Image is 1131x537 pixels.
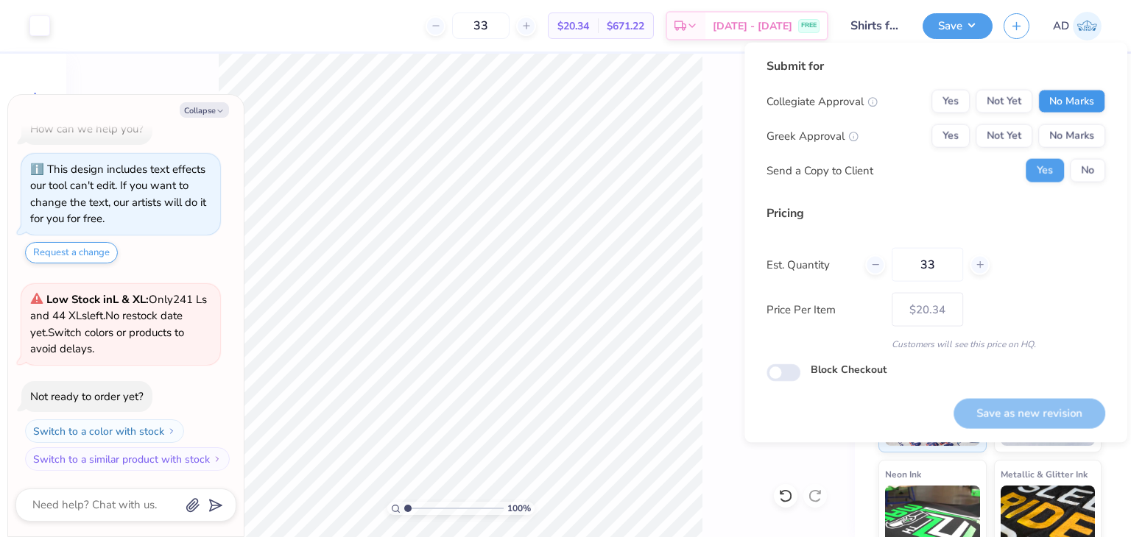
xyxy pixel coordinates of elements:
img: Switch to a similar product with stock [213,455,222,463]
div: Collegiate Approval [767,93,878,110]
input: Untitled Design [839,11,912,40]
span: AD [1053,18,1069,35]
img: Anjali Dilish [1073,12,1102,40]
button: Yes [931,124,970,148]
label: Block Checkout [811,362,887,377]
button: No Marks [1038,90,1105,113]
button: Switch to a color with stock [25,419,184,443]
div: Submit for [767,57,1105,75]
span: Metallic & Glitter Ink [1001,466,1088,482]
button: Switch to a similar product with stock [25,447,230,471]
strong: Low Stock in L & XL : [46,292,149,307]
span: 100 % [507,502,531,515]
div: This design includes text effects our tool can't edit. If you want to change the text, our artist... [30,162,206,227]
span: Neon Ink [885,466,921,482]
div: Send a Copy to Client [767,162,873,179]
button: Yes [1026,159,1064,182]
span: No restock date yet. [30,308,183,340]
div: How can we help you? [30,121,144,136]
input: – – [452,13,510,39]
label: Est. Quantity [767,256,854,273]
div: Pricing [767,205,1105,222]
span: [DATE] - [DATE] [713,18,792,34]
input: – – [892,248,963,282]
span: $671.22 [607,18,644,34]
button: No [1070,159,1105,182]
img: Switch to a color with stock [167,427,176,435]
span: $20.34 [557,18,589,34]
button: Not Yet [976,90,1032,113]
button: No Marks [1038,124,1105,148]
a: AD [1053,12,1102,40]
label: Price Per Item [767,301,881,318]
button: Collapse [180,102,229,118]
button: Yes [931,90,970,113]
div: Greek Approval [767,127,859,144]
button: Not Yet [976,124,1032,148]
span: FREE [801,21,817,31]
span: Only 241 Ls and 44 XLs left. Switch colors or products to avoid delays. [30,292,207,357]
div: Not ready to order yet? [30,389,144,404]
button: Request a change [25,242,118,263]
button: Save [923,13,993,39]
div: Customers will see this price on HQ. [767,338,1105,351]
